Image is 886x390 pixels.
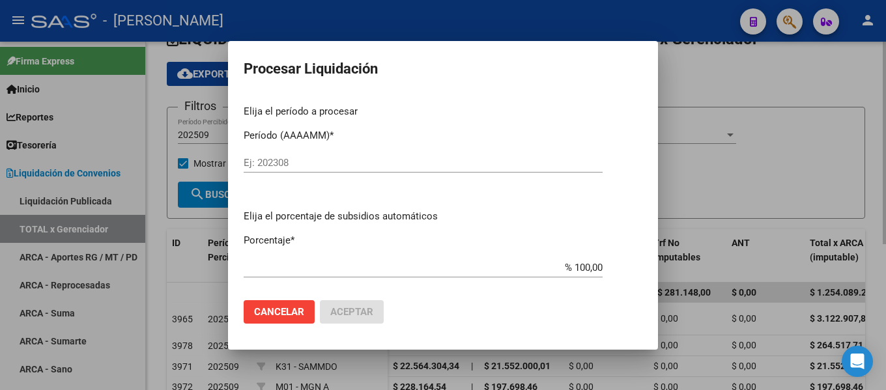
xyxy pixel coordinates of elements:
button: Aceptar [320,300,384,324]
div: Open Intercom Messenger [842,346,873,377]
p: Elija el porcentaje de subsidios automáticos [244,209,642,224]
p: Elija el período a procesar [244,104,642,119]
h2: Procesar Liquidación [244,57,642,81]
p: Porcentaje [244,233,642,248]
button: Cancelar [244,300,315,324]
p: Período (AAAAMM) [244,128,642,143]
span: Aceptar [330,306,373,318]
span: Cancelar [254,306,304,318]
